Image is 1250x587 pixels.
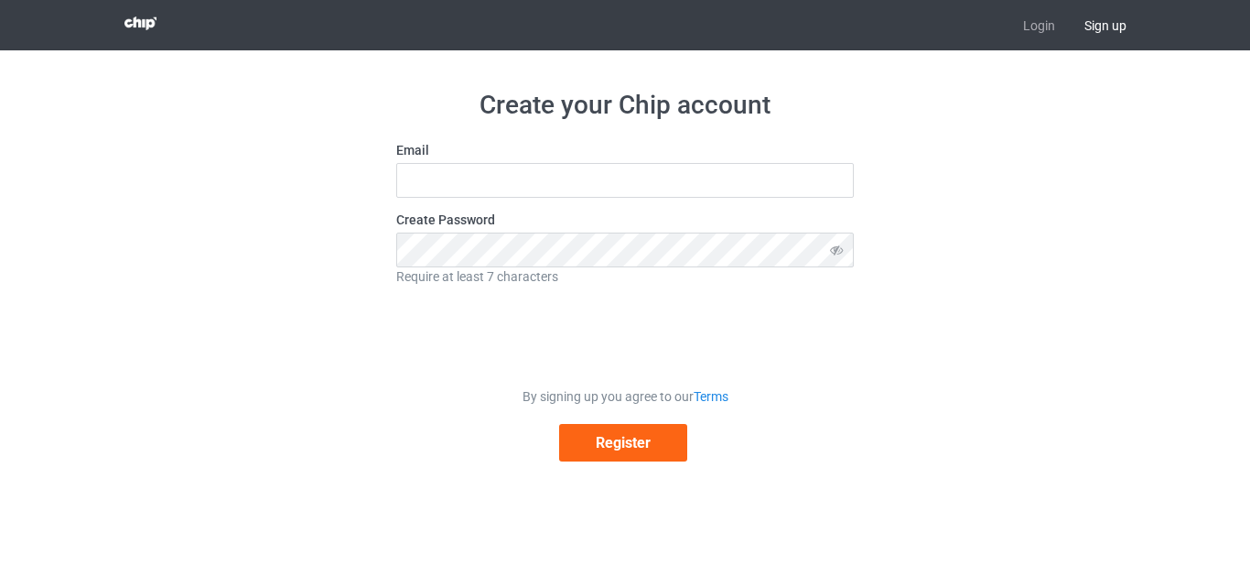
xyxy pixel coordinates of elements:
button: Register [559,424,687,462]
label: Create Password [396,211,854,229]
img: 3d383065fc803cdd16c62507c020ddf8.png [124,16,156,30]
iframe: reCAPTCHA [486,299,764,370]
h1: Create your Chip account [396,89,854,122]
div: By signing up you agree to our [396,387,854,406]
div: Require at least 7 characters [396,267,854,286]
a: Terms [694,389,728,404]
label: Email [396,141,854,159]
